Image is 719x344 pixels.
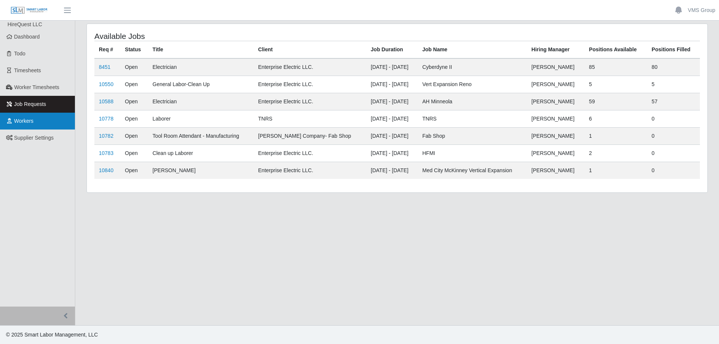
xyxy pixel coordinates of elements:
td: Open [121,128,148,145]
td: 80 [647,58,700,76]
td: 5 [585,76,647,93]
th: Positions Available [585,41,647,59]
span: Worker Timesheets [14,84,59,90]
th: Hiring Manager [527,41,585,59]
th: Client [254,41,366,59]
td: Vert Expansion Reno [418,76,527,93]
td: Tool Room Attendant - Manufacturing [148,128,254,145]
th: Job Name [418,41,527,59]
span: Dashboard [14,34,40,40]
td: [DATE] - [DATE] [366,128,418,145]
td: 1 [585,162,647,179]
td: HFMI [418,145,527,162]
td: 0 [647,145,700,162]
td: [PERSON_NAME] [148,162,254,179]
td: Fab Shop [418,128,527,145]
td: [PERSON_NAME] [527,76,585,93]
td: TNRS [254,110,366,128]
td: General Labor-Clean Up [148,76,254,93]
th: Job Duration [366,41,418,59]
td: Enterprise Electric LLC. [254,58,366,76]
a: 10588 [99,98,113,104]
td: Enterprise Electric LLC. [254,162,366,179]
td: Clean up Laborer [148,145,254,162]
td: 85 [585,58,647,76]
a: 10778 [99,116,113,122]
td: Open [121,110,148,128]
td: [PERSON_NAME] [527,128,585,145]
td: Cyberdyne II [418,58,527,76]
td: Open [121,145,148,162]
a: 10782 [99,133,113,139]
td: Enterprise Electric LLC. [254,76,366,93]
td: 59 [585,93,647,110]
td: 0 [647,128,700,145]
td: Med City McKinney Vertical Expansion [418,162,527,179]
td: 2 [585,145,647,162]
td: 0 [647,162,700,179]
td: Open [121,58,148,76]
h4: Available Jobs [94,31,340,41]
td: [DATE] - [DATE] [366,76,418,93]
td: [PERSON_NAME] Company- Fab Shop [254,128,366,145]
td: [DATE] - [DATE] [366,110,418,128]
td: [DATE] - [DATE] [366,58,418,76]
span: Supplier Settings [14,135,54,141]
td: 6 [585,110,647,128]
td: [DATE] - [DATE] [366,93,418,110]
td: Electrician [148,93,254,110]
td: [PERSON_NAME] [527,145,585,162]
span: Todo [14,51,25,57]
td: Open [121,162,148,179]
td: Laborer [148,110,254,128]
td: Enterprise Electric LLC. [254,93,366,110]
span: HireQuest LLC [7,21,42,27]
td: [PERSON_NAME] [527,93,585,110]
td: [DATE] - [DATE] [366,145,418,162]
td: 5 [647,76,700,93]
td: [PERSON_NAME] [527,162,585,179]
th: Title [148,41,254,59]
a: VMS Group [688,6,715,14]
td: [PERSON_NAME] [527,58,585,76]
td: 57 [647,93,700,110]
td: AH Minneola [418,93,527,110]
td: Enterprise Electric LLC. [254,145,366,162]
th: Req # [94,41,121,59]
span: © 2025 Smart Labor Management, LLC [6,332,98,338]
img: SLM Logo [10,6,48,15]
a: 10550 [99,81,113,87]
a: 10783 [99,150,113,156]
a: 10840 [99,167,113,173]
td: 1 [585,128,647,145]
td: [PERSON_NAME] [527,110,585,128]
span: Workers [14,118,34,124]
a: 8451 [99,64,110,70]
td: [DATE] - [DATE] [366,162,418,179]
td: Open [121,76,148,93]
td: Electrician [148,58,254,76]
span: Timesheets [14,67,41,73]
th: Positions Filled [647,41,700,59]
td: Open [121,93,148,110]
span: Job Requests [14,101,46,107]
td: 0 [647,110,700,128]
td: TNRS [418,110,527,128]
th: Status [121,41,148,59]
